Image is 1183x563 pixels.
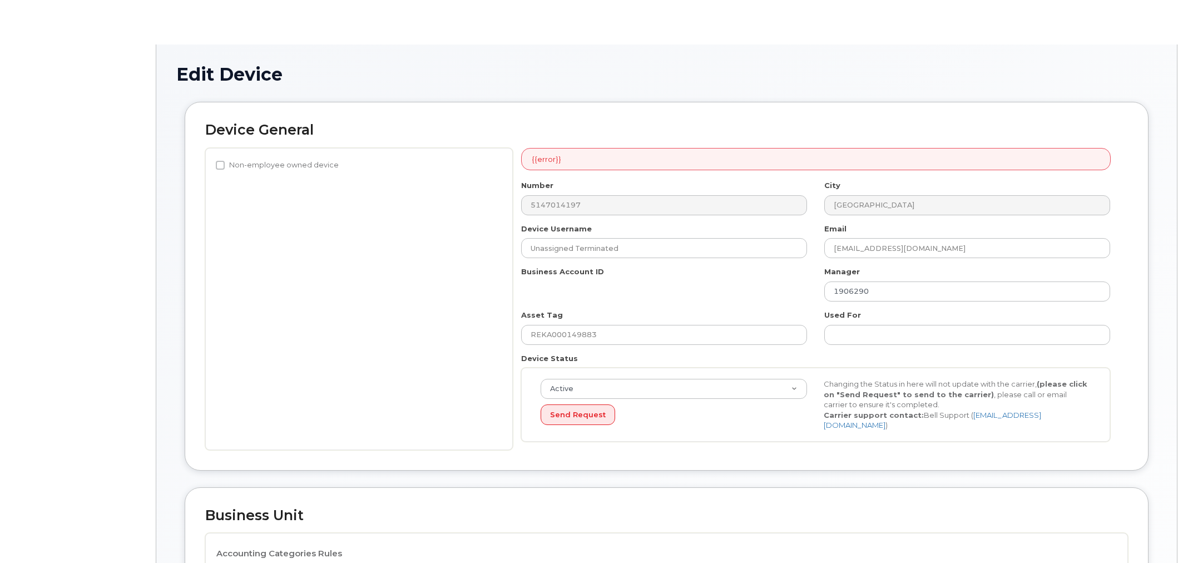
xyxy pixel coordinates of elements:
[216,159,339,172] label: Non-employee owned device
[815,379,1098,431] div: Changing the Status in here will not update with the carrier, , please call or email carrier to e...
[521,353,578,364] label: Device Status
[541,404,615,425] button: Send Request
[216,549,1117,559] h4: Accounting Categories Rules
[521,310,563,320] label: Asset Tag
[205,122,1128,138] h2: Device General
[521,266,604,277] label: Business Account ID
[205,508,1128,524] h2: Business Unit
[521,180,553,191] label: Number
[216,161,225,170] input: Non-employee owned device
[824,224,847,234] label: Email
[824,411,924,419] strong: Carrier support contact:
[824,266,860,277] label: Manager
[824,379,1087,399] strong: (please click on "Send Request" to send to the carrier)
[824,310,861,320] label: Used For
[176,65,1157,84] h1: Edit Device
[521,224,592,234] label: Device Username
[824,411,1041,430] a: [EMAIL_ADDRESS][DOMAIN_NAME]
[521,148,1111,171] div: {{error}}
[824,180,840,191] label: City
[824,281,1110,302] input: Select manager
